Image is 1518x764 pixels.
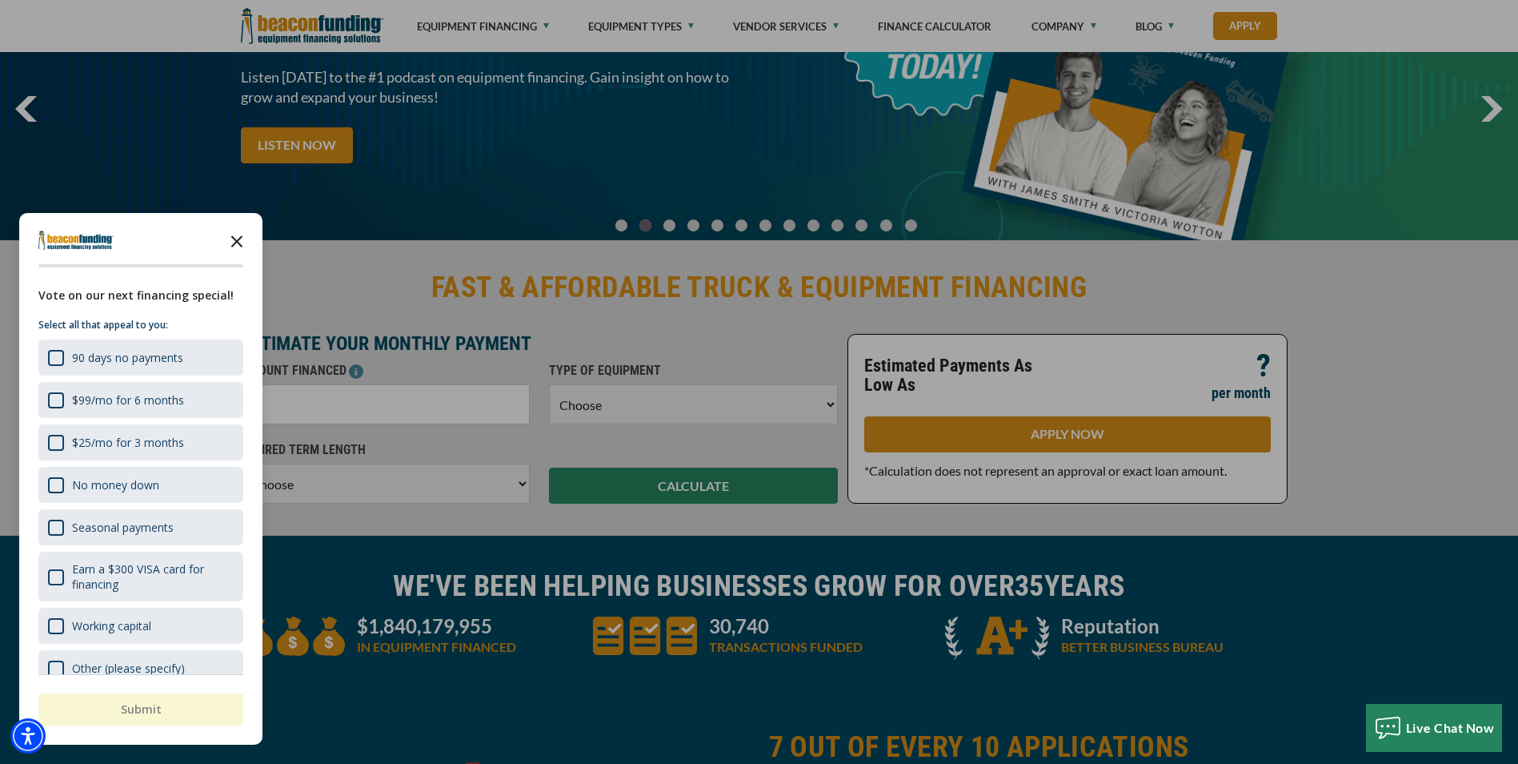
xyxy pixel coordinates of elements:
img: Company logo [38,231,114,250]
button: Live Chat Now [1366,704,1503,752]
div: Earn a $300 VISA card for financing [38,552,243,601]
div: Other (please specify) [72,661,185,676]
button: Submit [38,694,243,726]
div: 90 days no payments [38,340,243,376]
div: $99/mo for 6 months [72,392,184,408]
div: No money down [72,477,159,493]
div: $25/mo for 3 months [38,424,243,460]
div: Working capital [72,618,151,633]
p: Select all that appeal to you: [38,317,243,333]
div: Seasonal payments [38,509,243,545]
div: Other (please specify) [38,650,243,686]
span: Live Chat Now [1406,720,1495,735]
div: Working capital [38,608,243,644]
div: No money down [38,467,243,503]
div: Vote on our next financing special! [38,287,243,304]
button: Close the survey [221,224,253,256]
div: $99/mo for 6 months [38,382,243,418]
div: Earn a $300 VISA card for financing [72,561,234,592]
div: Seasonal payments [72,520,174,535]
div: $25/mo for 3 months [72,435,184,450]
div: Survey [19,213,262,745]
div: 90 days no payments [72,350,183,365]
div: Accessibility Menu [10,718,46,754]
